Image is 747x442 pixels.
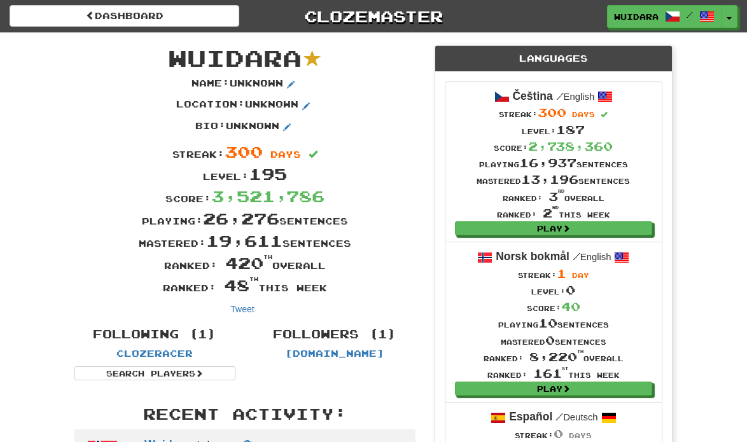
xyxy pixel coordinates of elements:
div: Mastered sentences [477,171,630,188]
span: 48 [224,275,258,294]
div: Mastered sentences [484,332,624,349]
span: 40 [561,300,580,314]
span: 187 [556,123,585,137]
span: 8,220 [529,350,583,364]
small: English [556,92,595,102]
span: / [556,90,564,102]
small: Deutsch [555,412,598,422]
span: 10 [538,316,557,330]
sup: th [249,276,258,282]
strong: Norsk bokmål [496,250,569,263]
span: 0 [545,333,555,347]
div: Ranked: this week [484,365,624,382]
span: 161 [533,366,568,380]
strong: Čeština [512,90,552,102]
div: Streak: [477,104,630,121]
span: 3,521,786 [211,186,325,205]
div: Playing: sentences [65,207,425,230]
div: Playing sentences [477,155,630,171]
sup: th [263,254,272,260]
a: Clozemaster [258,5,488,27]
span: / [687,10,693,19]
div: Score: [477,138,630,155]
sup: th [577,349,583,354]
span: 195 [249,164,287,183]
div: Level: [477,121,630,138]
span: / [573,251,580,262]
sup: st [562,366,568,371]
span: 19,611 [206,231,283,250]
span: 420 [225,253,272,272]
span: 0 [554,427,563,441]
div: Streak: [484,265,624,282]
span: 2,738,360 [528,139,613,153]
div: Ranked: overall [65,252,425,274]
span: 16,937 [519,156,576,170]
small: English [573,252,611,262]
sup: rd [558,189,564,193]
div: Level: [65,163,425,185]
strong: Español [509,410,552,423]
span: 300 [225,142,263,161]
a: Wuidara / [607,5,722,28]
h4: Following (1) [74,328,235,341]
div: Playing sentences [484,315,624,331]
span: 3 [548,190,564,204]
h3: Recent Activity: [74,406,415,422]
span: 300 [538,106,566,120]
span: days [569,431,592,439]
div: Mastered: sentences [65,230,425,252]
a: Dashboard [10,5,239,27]
div: Score: [65,185,425,207]
div: Streak: [482,425,625,442]
div: Languages [435,46,672,72]
sup: nd [552,205,559,210]
div: Level: [484,282,624,298]
span: Wuidara [614,11,659,22]
span: 26,276 [203,209,279,228]
div: Score: [484,298,624,315]
span: 0 [566,283,575,297]
div: Ranked: overall [477,188,630,205]
span: Wuidara [168,44,302,71]
p: Location : Unknown [176,98,314,113]
span: Streak includes today. [601,111,608,118]
span: 1 [557,266,566,280]
a: Tweet [230,304,254,314]
div: Ranked: this week [65,274,425,296]
span: 2 [543,206,559,220]
span: days [270,149,301,160]
div: Ranked: overall [484,349,624,365]
span: days [572,110,595,118]
div: Streak: [65,141,425,163]
span: day [572,271,589,279]
a: ClozeRacer [116,348,193,359]
a: Play [455,221,652,235]
h4: Followers (1) [255,328,415,341]
span: 13,196 [521,172,578,186]
a: Play [455,382,652,396]
a: [DOMAIN_NAME] [285,348,384,359]
a: Search Players [74,366,235,380]
p: Name : Unknown [192,77,298,92]
span: / [555,411,563,422]
div: Ranked: this week [477,205,630,221]
p: Bio : Unknown [195,120,295,135]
